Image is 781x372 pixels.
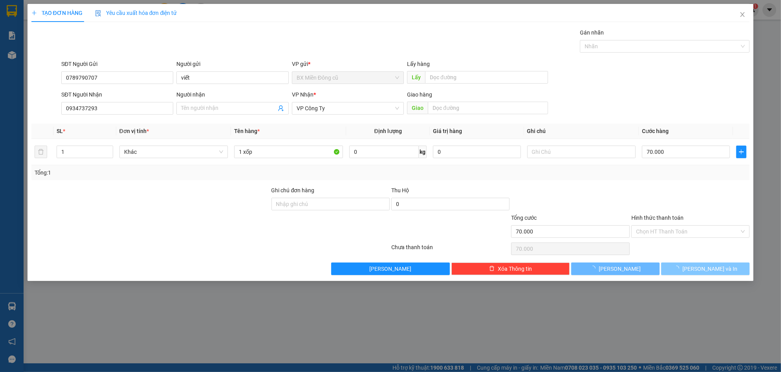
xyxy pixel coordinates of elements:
[599,264,641,273] span: [PERSON_NAME]
[428,102,548,114] input: Dọc đường
[661,263,750,275] button: [PERSON_NAME] và In
[35,146,47,158] button: delete
[271,198,390,210] input: Ghi chú đơn hàng
[31,10,37,16] span: plus
[580,29,604,36] label: Gán nhãn
[674,266,682,271] span: loading
[124,146,224,158] span: Khác
[407,61,430,67] span: Lấy hàng
[297,72,399,84] span: BX Miền Đông cũ
[61,90,173,99] div: SĐT Người Nhận
[271,187,315,193] label: Ghi chú đơn hàng
[451,263,570,275] button: deleteXóa Thông tin
[731,4,753,26] button: Close
[234,146,343,158] input: VD: Bàn, Ghế
[95,10,177,16] span: Yêu cầu xuất hóa đơn điện tử
[119,128,149,134] span: Đơn vị tính
[407,71,425,84] span: Lấy
[95,10,101,16] img: icon
[590,266,599,271] span: loading
[57,128,63,134] span: SL
[524,124,639,139] th: Ghi chú
[511,215,537,221] span: Tổng cước
[292,60,404,68] div: VP gửi
[425,71,548,84] input: Dọc đường
[739,11,746,18] span: close
[407,102,428,114] span: Giao
[407,91,432,98] span: Giao hàng
[736,146,746,158] button: plus
[433,146,521,158] input: 0
[737,149,746,155] span: plus
[31,10,82,16] span: TẠO ĐƠN HÀNG
[571,263,660,275] button: [PERSON_NAME]
[176,90,288,99] div: Người nhận
[642,128,669,134] span: Cước hàng
[391,187,409,193] span: Thu Hộ
[433,128,462,134] span: Giá trị hàng
[297,102,399,114] span: VP Công Ty
[631,215,684,221] label: Hình thức thanh toán
[61,60,173,68] div: SĐT Người Gửi
[374,128,402,134] span: Định lượng
[35,168,302,177] div: Tổng: 1
[682,264,737,273] span: [PERSON_NAME] và In
[234,128,260,134] span: Tên hàng
[370,264,412,273] span: [PERSON_NAME]
[278,105,284,111] span: user-add
[292,91,313,98] span: VP Nhận
[489,266,495,272] span: delete
[331,263,449,275] button: [PERSON_NAME]
[527,146,636,158] input: Ghi Chú
[390,243,510,257] div: Chưa thanh toán
[498,264,532,273] span: Xóa Thông tin
[176,60,288,68] div: Người gửi
[419,146,427,158] span: kg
